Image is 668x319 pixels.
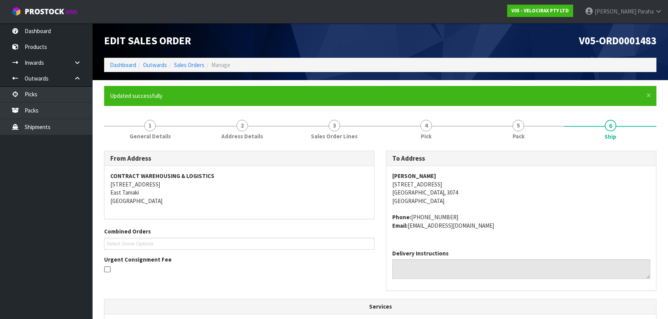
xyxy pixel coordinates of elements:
strong: V05 - VELOCIRAX PTY LTD [511,7,569,14]
label: Combined Orders [104,227,151,235]
a: V05 - VELOCIRAX PTY LTD [507,5,573,17]
span: Pick [421,132,432,140]
span: V05-ORD0001483 [579,34,656,47]
strong: email [392,222,408,229]
span: Updated successfully [110,92,162,99]
span: Address Details [221,132,263,140]
span: 2 [236,120,248,131]
span: ProStock [25,7,64,17]
span: 4 [420,120,432,131]
h3: To Address [392,155,650,162]
span: Paraha [638,8,654,15]
a: Outwards [143,61,167,69]
strong: phone [392,213,411,221]
span: × [646,90,651,101]
span: 6 [605,120,616,131]
span: Edit Sales Order [104,34,191,47]
th: Services [105,299,656,314]
span: Pack [513,132,525,140]
img: cube-alt.png [12,7,21,16]
small: WMS [66,8,78,16]
a: Dashboard [110,61,136,69]
span: [PERSON_NAME] [595,8,636,15]
strong: [PERSON_NAME] [392,172,436,180]
span: 3 [329,120,340,131]
address: [PHONE_NUMBER] [EMAIL_ADDRESS][DOMAIN_NAME] [392,213,650,230]
address: [STREET_ADDRESS] East Tamaki [GEOGRAPHIC_DATA] [110,172,368,205]
label: Urgent Consignment Fee [104,255,172,264]
span: Manage [211,61,230,69]
h3: From Address [110,155,368,162]
a: Sales Orders [174,61,204,69]
label: Delivery Instructions [392,249,449,257]
span: Ship [604,133,616,141]
span: 1 [144,120,156,131]
span: 5 [513,120,524,131]
address: [STREET_ADDRESS] [GEOGRAPHIC_DATA], 3074 [GEOGRAPHIC_DATA] [392,172,650,205]
span: General Details [130,132,171,140]
span: Sales Order Lines [311,132,358,140]
strong: CONTRACT WAREHOUSING & LOGISTICS [110,172,214,180]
